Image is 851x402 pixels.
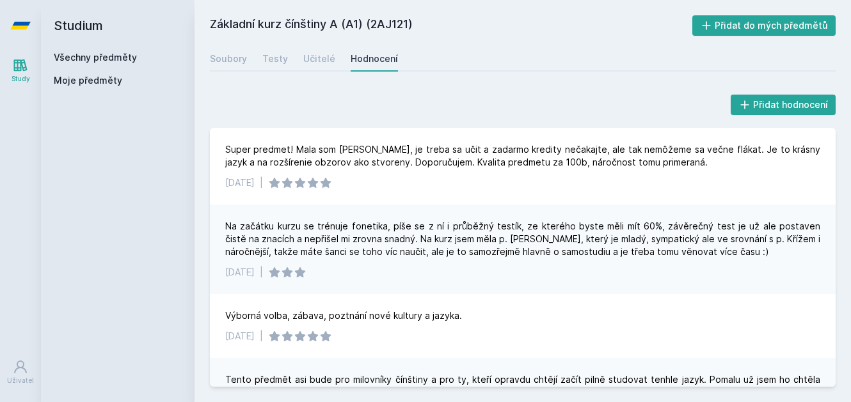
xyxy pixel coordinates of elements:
[692,15,836,36] button: Přidat do mých předmětů
[351,52,398,65] div: Hodnocení
[54,52,137,63] a: Všechny předměty
[225,330,255,343] div: [DATE]
[262,52,288,65] div: Testy
[260,176,263,189] div: |
[262,46,288,72] a: Testy
[303,52,335,65] div: Učitelé
[210,46,247,72] a: Soubory
[210,15,692,36] h2: Základní kurz čínštiny A (A1) (2AJ121)
[225,143,820,169] div: Super predmet! Mala som [PERSON_NAME], je treba sa učit a zadarmo kredity nečakajte, ale tak nemô...
[3,353,38,392] a: Uživatel
[260,266,263,279] div: |
[225,176,255,189] div: [DATE]
[3,51,38,90] a: Study
[351,46,398,72] a: Hodnocení
[225,220,820,258] div: Na začátku kurzu se trénuje fonetika, píše se z ní i průběžný testík, ze kterého byste měli mít 6...
[303,46,335,72] a: Učitelé
[54,74,122,87] span: Moje předměty
[731,95,836,115] button: Přidat hodnocení
[7,376,34,385] div: Uživatel
[225,309,462,322] div: Výborná volba, zábava, poztnání nové kultury a jazyka.
[210,52,247,65] div: Soubory
[12,74,30,84] div: Study
[225,266,255,279] div: [DATE]
[260,330,263,343] div: |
